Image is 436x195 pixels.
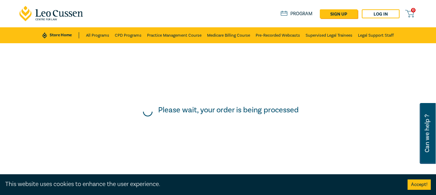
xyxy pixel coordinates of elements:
a: Practice Management Course [147,27,202,43]
a: All Programs [86,27,109,43]
a: Store Home [42,32,79,38]
span: 0 [411,8,416,12]
a: Supervised Legal Trainees [306,27,352,43]
div: This website uses cookies to enhance the user experience. [5,180,397,189]
a: sign up [320,9,358,18]
a: Log in [362,9,400,18]
a: Medicare Billing Course [207,27,250,43]
a: Legal Support Staff [358,27,394,43]
a: Pre-Recorded Webcasts [256,27,300,43]
a: Program [281,11,313,17]
h5: Please wait, your order is being processed [158,105,299,114]
span: Can we help ? [424,107,430,160]
button: Accept cookies [408,179,431,190]
a: CPD Programs [115,27,142,43]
